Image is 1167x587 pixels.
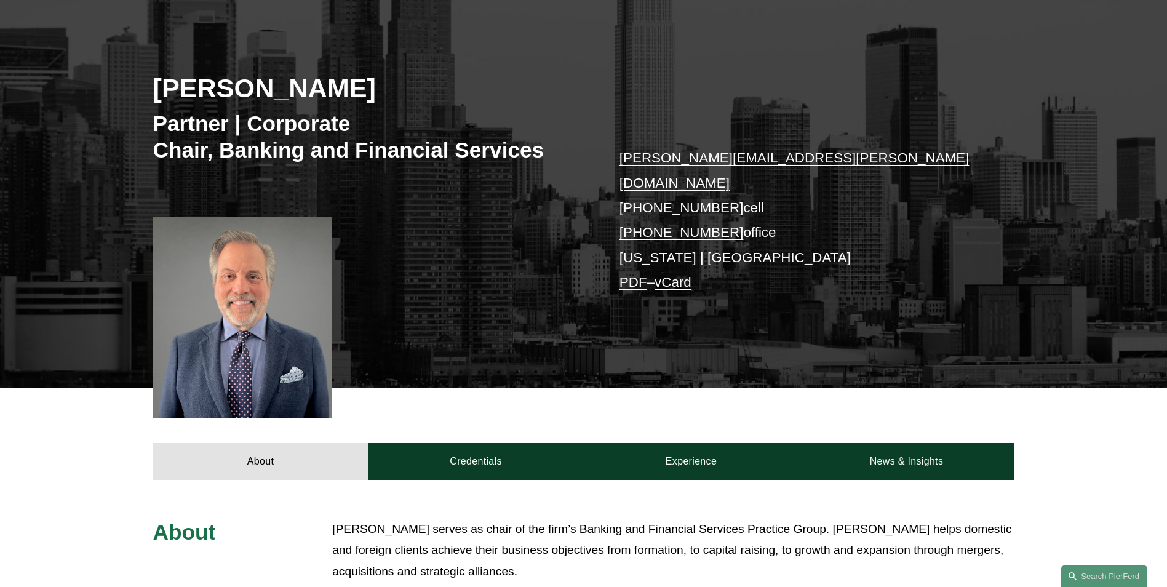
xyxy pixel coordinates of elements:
a: News & Insights [799,443,1014,480]
p: cell office [US_STATE] | [GEOGRAPHIC_DATA] – [619,146,978,295]
a: PDF [619,274,647,290]
h2: [PERSON_NAME] [153,72,584,104]
a: Search this site [1061,565,1147,587]
h3: Partner | Corporate Chair, Banking and Financial Services [153,110,584,164]
a: [PERSON_NAME][EMAIL_ADDRESS][PERSON_NAME][DOMAIN_NAME] [619,150,970,190]
p: [PERSON_NAME] serves as chair of the firm’s Banking and Financial Services Practice Group. [PERSO... [332,519,1014,583]
a: Experience [584,443,799,480]
a: [PHONE_NUMBER] [619,225,744,240]
a: Credentials [368,443,584,480]
span: About [153,520,216,544]
a: [PHONE_NUMBER] [619,200,744,215]
a: About [153,443,368,480]
a: vCard [655,274,691,290]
